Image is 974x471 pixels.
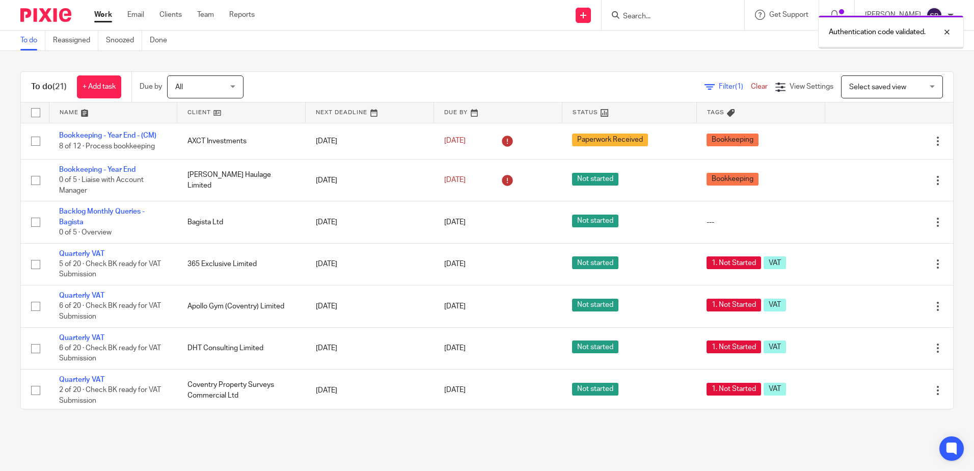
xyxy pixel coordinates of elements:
[444,345,466,352] span: [DATE]
[77,75,121,98] a: + Add task
[177,201,306,243] td: Bagista Ltd
[764,299,786,311] span: VAT
[177,243,306,285] td: 365 Exclusive Limited
[306,123,434,159] td: [DATE]
[306,243,434,285] td: [DATE]
[829,27,926,37] p: Authentication code validated.
[707,341,761,353] span: 1. Not Started
[764,383,786,396] span: VAT
[764,341,786,353] span: VAT
[177,123,306,159] td: AXCT Investments
[572,341,618,353] span: Not started
[707,256,761,269] span: 1. Not Started
[735,83,743,90] span: (1)
[59,208,145,225] a: Backlog Monthly Queries - Bagista
[59,334,104,342] a: Quarterly VAT
[59,166,136,173] a: Bookkeeping - Year End
[150,31,175,50] a: Done
[572,256,618,269] span: Not started
[106,31,142,50] a: Snoozed
[306,285,434,327] td: [DATE]
[444,387,466,394] span: [DATE]
[52,83,67,91] span: (21)
[20,31,45,50] a: To do
[444,219,466,226] span: [DATE]
[719,83,751,90] span: Filter
[140,82,162,92] p: Due by
[94,10,112,20] a: Work
[229,10,255,20] a: Reports
[849,84,906,91] span: Select saved view
[59,177,144,195] span: 0 of 5 · Liaise with Account Manager
[59,132,156,139] a: Bookkeeping - Year End - (CM)
[59,303,161,321] span: 6 of 20 · Check BK ready for VAT Submission
[306,201,434,243] td: [DATE]
[177,327,306,369] td: DHT Consulting Limited
[707,217,815,227] div: ---
[127,10,144,20] a: Email
[177,159,306,201] td: [PERSON_NAME] Haulage Limited
[31,82,67,92] h1: To do
[926,7,942,23] img: svg%3E
[59,387,161,405] span: 2 of 20 · Check BK ready for VAT Submission
[572,173,618,186] span: Not started
[707,299,761,311] span: 1. Not Started
[59,260,161,278] span: 5 of 20 · Check BK ready for VAT Submission
[707,110,724,115] span: Tags
[175,84,183,91] span: All
[159,10,182,20] a: Clients
[707,383,761,396] span: 1. Not Started
[59,376,104,383] a: Quarterly VAT
[20,8,71,22] img: Pixie
[572,215,618,227] span: Not started
[572,299,618,311] span: Not started
[444,260,466,268] span: [DATE]
[306,159,434,201] td: [DATE]
[444,176,466,184] span: [DATE]
[306,327,434,369] td: [DATE]
[444,138,466,145] span: [DATE]
[707,173,759,186] span: Bookkeeping
[59,250,104,257] a: Quarterly VAT
[197,10,214,20] a: Team
[177,285,306,327] td: Apollo Gym (Coventry) Limited
[59,229,112,236] span: 0 of 5 · Overview
[764,256,786,269] span: VAT
[572,383,618,396] span: Not started
[59,143,155,150] span: 8 of 12 · Process bookkeeping
[751,83,768,90] a: Clear
[790,83,833,90] span: View Settings
[59,292,104,299] a: Quarterly VAT
[707,134,759,146] span: Bookkeeping
[444,303,466,310] span: [DATE]
[306,370,434,411] td: [DATE]
[177,370,306,411] td: Coventry Property Surveys Commercial Ltd
[572,134,648,146] span: Paperwork Received
[53,31,98,50] a: Reassigned
[59,345,161,362] span: 6 of 20 · Check BK ready for VAT Submission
